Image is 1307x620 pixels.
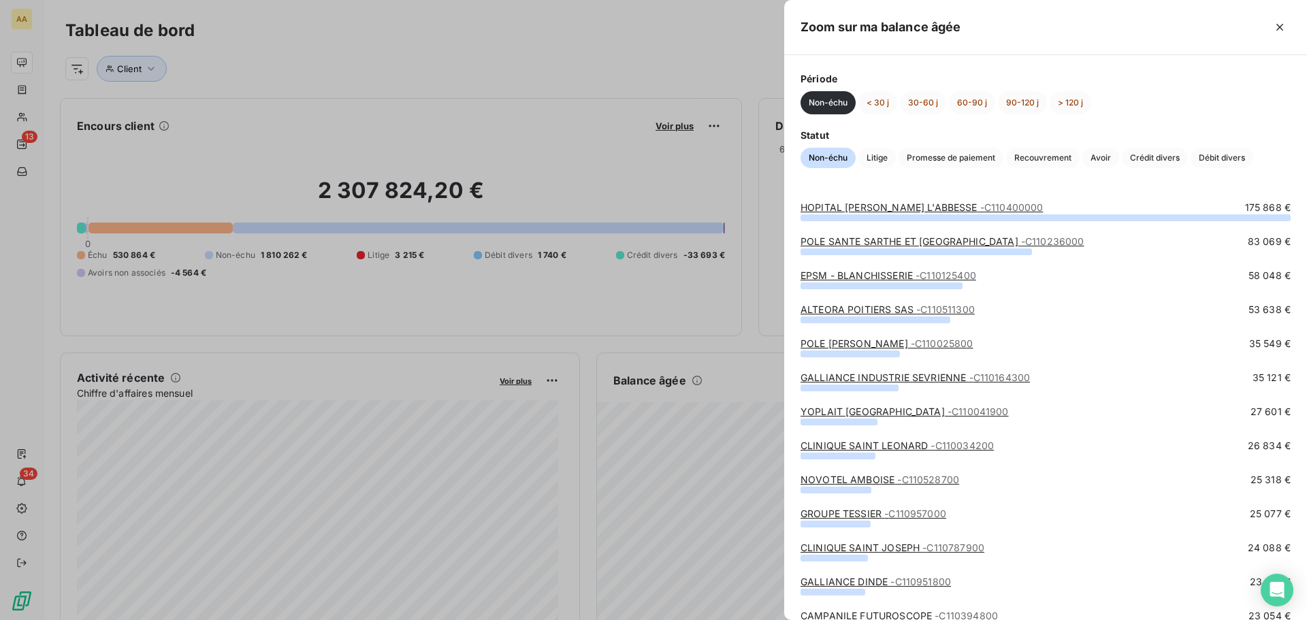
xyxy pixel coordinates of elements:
[1250,405,1291,419] span: 27 601 €
[931,440,994,451] span: - C110034200
[801,372,1030,383] a: GALLIANCE INDUSTRIE SEVRIENNE
[801,508,946,519] a: GROUPE TESSIER
[969,372,1031,383] span: - C110164300
[998,91,1047,114] button: 90-120 j
[916,270,976,281] span: - C110125400
[948,406,1009,417] span: - C110041900
[801,304,975,315] a: ALTEORA POITIERS SAS
[1122,148,1188,168] button: Crédit divers
[1082,148,1119,168] button: Avoir
[1248,303,1291,316] span: 53 638 €
[801,148,856,168] button: Non-échu
[1250,575,1291,589] span: 23 218 €
[801,18,961,37] h5: Zoom sur ma balance âgée
[801,235,1084,247] a: POLE SANTE SARTHE ET [GEOGRAPHIC_DATA]
[801,71,1291,86] span: Période
[916,304,975,315] span: - C110511300
[884,508,946,519] span: - C110957000
[900,91,946,114] button: 30-60 j
[801,474,959,485] a: NOVOTEL AMBOISE
[801,128,1291,142] span: Statut
[1249,337,1291,350] span: 35 549 €
[801,406,1009,417] a: YOPLAIT [GEOGRAPHIC_DATA]
[890,576,951,587] span: - C110951800
[922,542,984,553] span: - C110787900
[1248,269,1291,282] span: 58 048 €
[801,91,856,114] button: Non-échu
[1250,507,1291,521] span: 25 077 €
[1248,541,1291,555] span: 24 088 €
[1248,439,1291,453] span: 26 834 €
[1253,371,1291,385] span: 35 121 €
[801,576,951,587] a: GALLIANCE DINDE
[801,440,994,451] a: CLINIQUE SAINT LEONARD
[801,201,1043,213] a: HOPITAL [PERSON_NAME] L'ABBESSE
[899,148,1003,168] button: Promesse de paiement
[980,201,1044,213] span: - C110400000
[949,91,995,114] button: 60-90 j
[801,270,976,281] a: EPSM - BLANCHISSERIE
[858,91,897,114] button: < 30 j
[897,474,959,485] span: - C110528700
[801,542,984,553] a: CLINIQUE SAINT JOSEPH
[1006,148,1080,168] button: Recouvrement
[1050,91,1091,114] button: > 120 j
[1245,201,1291,214] span: 175 868 €
[1021,235,1084,247] span: - C110236000
[1261,574,1293,606] div: Open Intercom Messenger
[858,148,896,168] button: Litige
[911,338,973,349] span: - C110025800
[1248,235,1291,248] span: 83 069 €
[801,338,973,349] a: POLE [PERSON_NAME]
[1191,148,1253,168] button: Débit divers
[1250,473,1291,487] span: 25 318 €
